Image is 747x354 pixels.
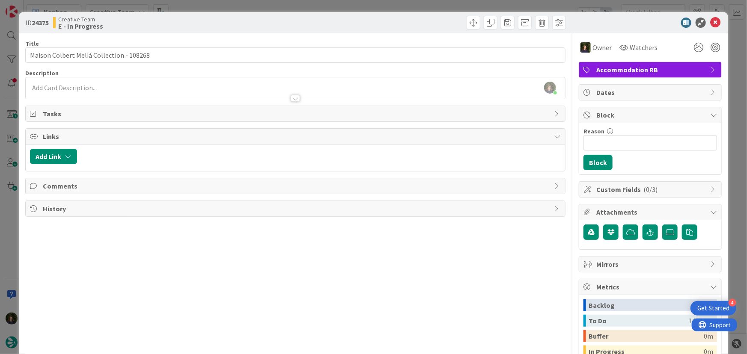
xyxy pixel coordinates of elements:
[596,65,706,75] span: Accommodation RB
[596,207,706,217] span: Attachments
[580,42,591,53] img: MC
[592,42,612,53] span: Owner
[589,330,704,342] div: Buffer
[704,330,713,342] div: 0m
[43,131,550,142] span: Links
[589,315,688,327] div: To Do
[596,259,706,269] span: Mirrors
[589,299,704,311] div: Backlog
[30,149,77,164] button: Add Link
[25,18,49,28] span: ID
[583,127,604,135] label: Reason
[43,204,550,214] span: History
[58,16,103,23] span: Creative Team
[704,299,713,311] div: 0m
[18,1,39,12] span: Support
[596,282,706,292] span: Metrics
[596,110,706,120] span: Block
[43,109,550,119] span: Tasks
[25,40,39,47] label: Title
[32,18,49,27] b: 24375
[43,181,550,191] span: Comments
[596,87,706,97] span: Dates
[697,304,729,313] div: Get Started
[583,155,613,170] button: Block
[688,315,713,327] div: 14h 40m
[25,69,59,77] span: Description
[58,23,103,29] b: E - In Progress
[630,42,658,53] span: Watchers
[690,301,736,316] div: Open Get Started checklist, remaining modules: 4
[544,82,556,94] img: OSJL0tKbxWQXy8f5HcXbcaBiUxSzdGq2.jpg
[729,299,736,307] div: 4
[596,184,706,195] span: Custom Fields
[643,185,658,194] span: ( 0/3 )
[25,47,566,63] input: type card name here...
